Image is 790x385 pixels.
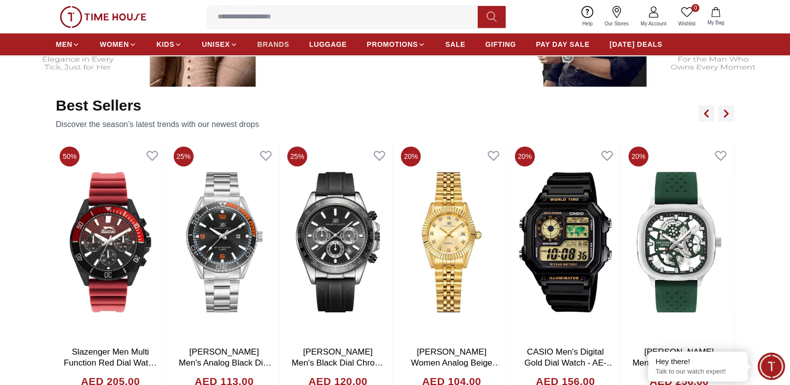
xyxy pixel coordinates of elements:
span: UNISEX [202,39,230,49]
a: Help [576,4,599,29]
span: MEN [56,39,72,49]
span: [DATE] DEALS [610,39,662,49]
p: Discover the season’s latest trends with our newest drops [56,119,259,130]
a: LUGGAGE [309,35,347,53]
img: Slazenger Men Multi Function Red Dial Watch -SL.9.2274.2.07 [56,142,165,342]
span: 25% [287,146,307,166]
a: [PERSON_NAME] Men's Analog Green Dial Watch - LC07973.377 [633,347,726,379]
img: Lee Cooper Men's Analog Green Dial Watch - LC07973.377 [625,142,734,342]
span: 0 [691,4,699,12]
a: GIFTING [485,35,516,53]
img: Kenneth Scott Men's Analog Black Dial Watch - K23024-SBSB [169,142,278,342]
a: PAY DAY SALE [536,35,590,53]
a: PROMOTIONS [367,35,425,53]
a: SALE [445,35,465,53]
span: Wishlist [674,20,699,27]
span: BRANDS [258,39,289,49]
img: Kenneth Scott Women Analog Beige Dial Watch - K22536-GBGC [397,142,506,342]
h2: Best Sellers [56,97,259,115]
span: WOMEN [100,39,129,49]
span: My Bag [703,19,728,26]
span: SALE [445,39,465,49]
span: PAY DAY SALE [536,39,590,49]
span: 20% [629,146,649,166]
a: UNISEX [202,35,237,53]
span: 20% [401,146,421,166]
a: 0Wishlist [672,4,701,29]
a: Slazenger Men Multi Function Red Dial Watch -SL.9.2274.2.07 [64,347,157,379]
button: My Bag [701,5,730,28]
img: ... [60,6,146,28]
span: My Account [637,20,670,27]
span: LUGGAGE [309,39,347,49]
span: Help [578,20,597,27]
a: [PERSON_NAME] Men's Analog Black Dial Watch - K23024-SBSB [179,347,271,379]
span: Our Stores [601,20,633,27]
a: CASIO Men's Digital Gold Dial Watch - AE-1200WH-1B [525,347,615,379]
div: Hey there! [656,357,740,367]
a: [DATE] DEALS [610,35,662,53]
span: PROMOTIONS [367,39,418,49]
p: Talk to our watch expert! [656,368,740,376]
div: Chat Widget [758,353,785,380]
img: CASIO Men's Digital Gold Dial Watch - AE-1200WH-1B [511,142,620,342]
span: 50% [60,146,80,166]
a: BRANDS [258,35,289,53]
a: KIDS [156,35,182,53]
a: WOMEN [100,35,136,53]
span: 25% [173,146,193,166]
span: GIFTING [485,39,516,49]
img: Kenneth Scott Men's Black Dial Chrono & Multi Function Watch - K23149-SSBB [283,142,393,342]
a: MEN [56,35,80,53]
span: KIDS [156,39,174,49]
a: Our Stores [599,4,635,29]
span: 20% [515,146,534,166]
